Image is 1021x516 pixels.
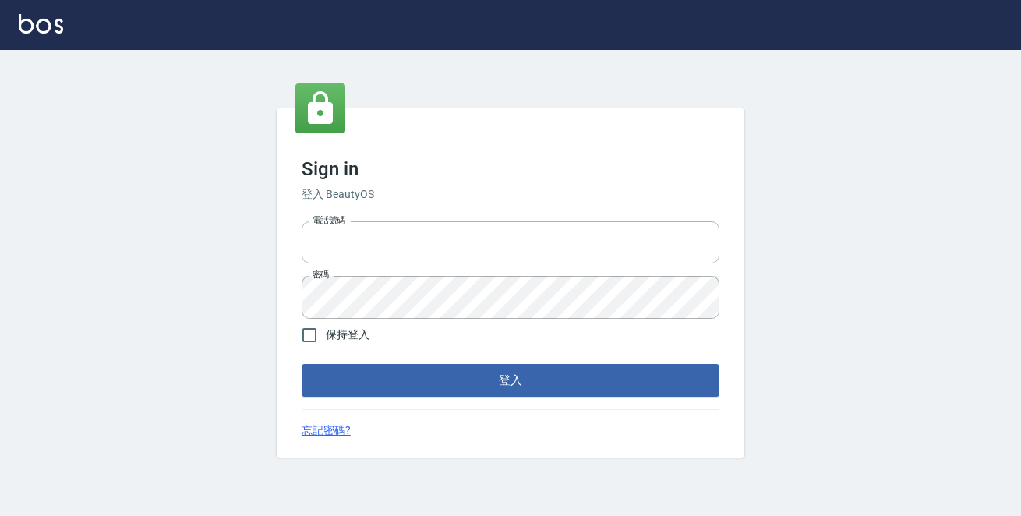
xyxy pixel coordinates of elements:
h3: Sign in [302,158,719,180]
a: 忘記密碼? [302,422,351,439]
img: Logo [19,14,63,34]
label: 密碼 [313,269,329,281]
span: 保持登入 [326,327,369,343]
h6: 登入 BeautyOS [302,186,719,203]
button: 登入 [302,364,719,397]
label: 電話號碼 [313,214,345,226]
